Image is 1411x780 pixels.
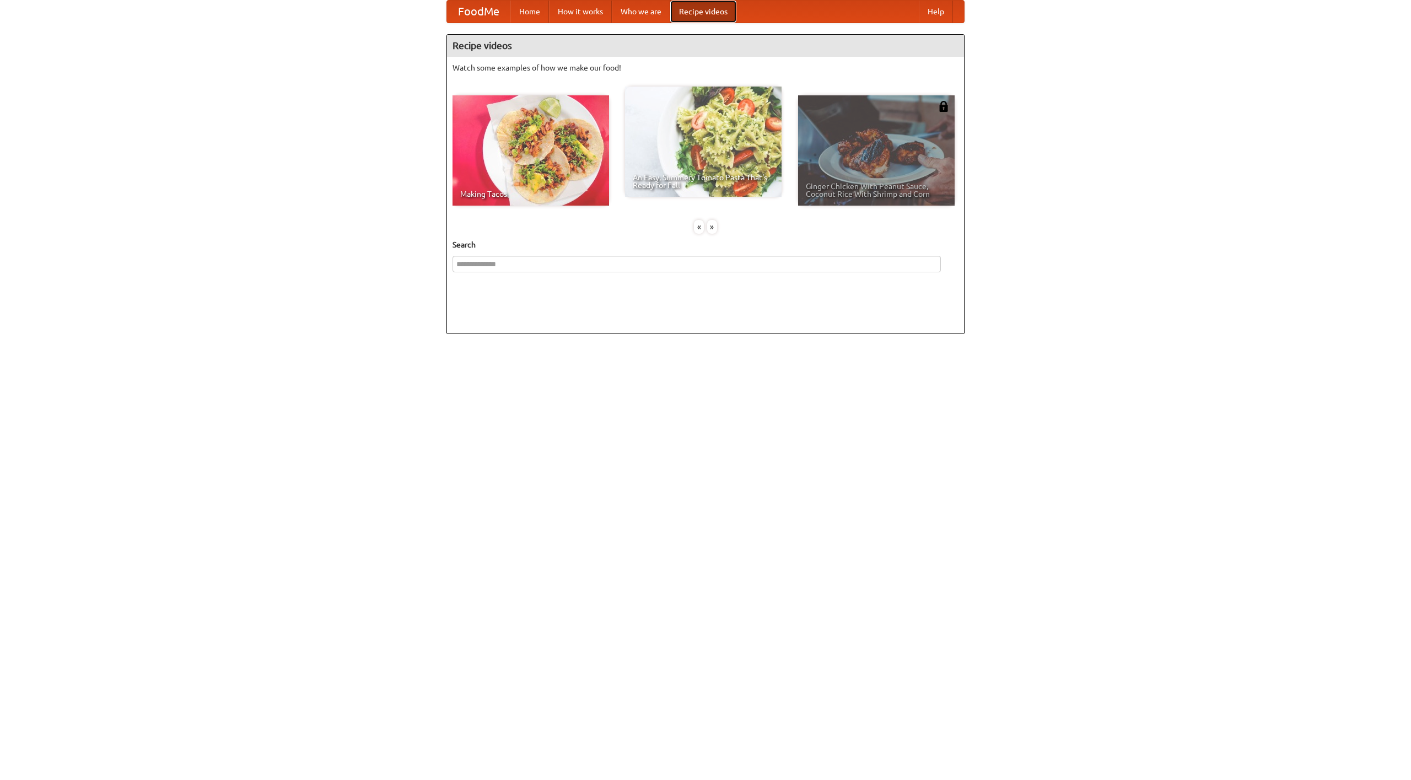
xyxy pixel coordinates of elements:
a: Recipe videos [670,1,736,23]
p: Watch some examples of how we make our food! [453,62,958,73]
a: How it works [549,1,612,23]
span: Making Tacos [460,190,601,198]
h4: Recipe videos [447,35,964,57]
img: 483408.png [938,101,949,112]
a: FoodMe [447,1,510,23]
div: » [707,220,717,234]
div: « [694,220,704,234]
a: Who we are [612,1,670,23]
h5: Search [453,239,958,250]
a: Help [919,1,953,23]
a: Making Tacos [453,95,609,206]
span: An Easy, Summery Tomato Pasta That's Ready for Fall [633,174,774,189]
a: An Easy, Summery Tomato Pasta That's Ready for Fall [625,87,782,197]
a: Home [510,1,549,23]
